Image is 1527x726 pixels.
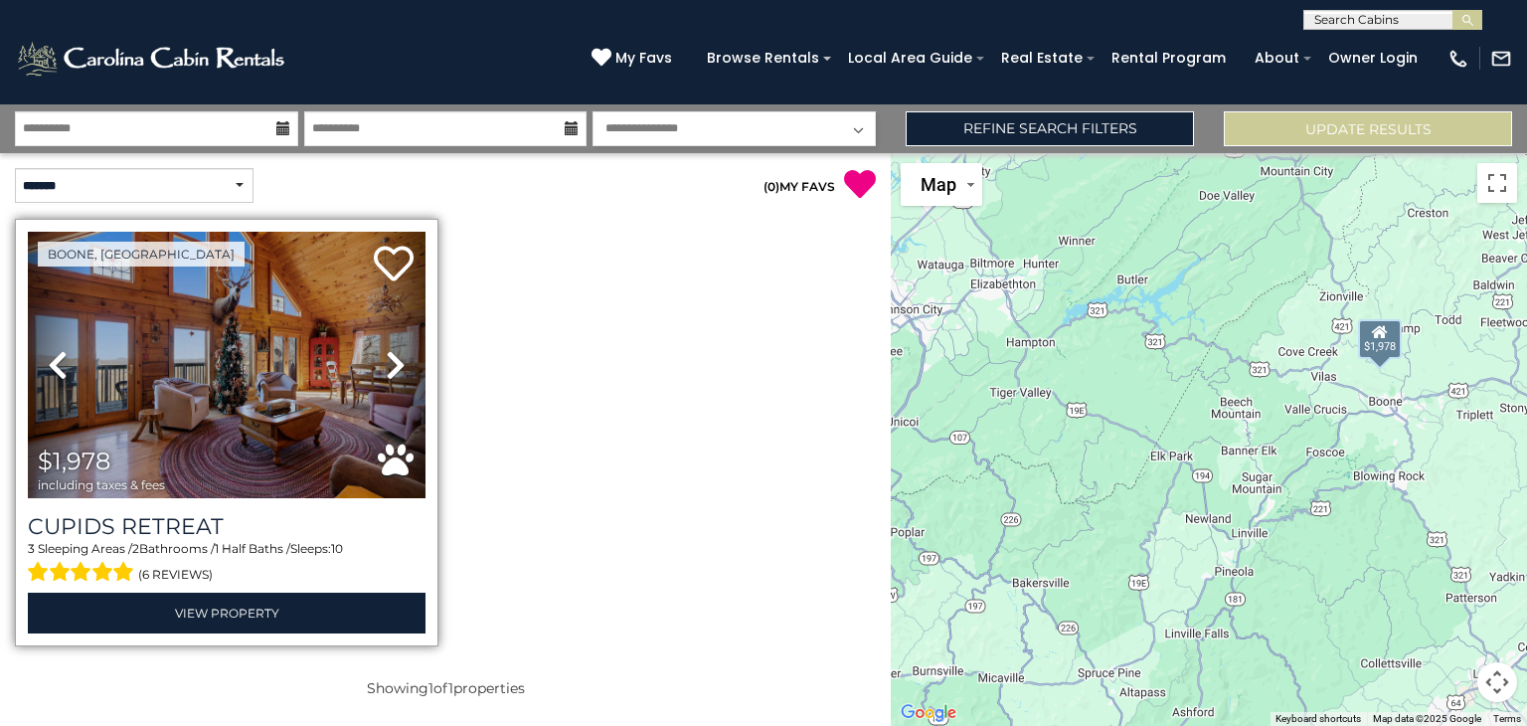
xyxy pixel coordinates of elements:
span: 1 [448,679,453,697]
a: About [1245,43,1309,74]
span: 1 [428,679,433,697]
a: Owner Login [1318,43,1428,74]
button: Map camera controls [1477,662,1517,702]
span: 10 [331,541,343,556]
img: phone-regular-white.png [1447,48,1469,70]
a: Refine Search Filters [906,111,1194,146]
span: (6 reviews) [138,562,213,588]
img: thumbnail_163281209.jpeg [28,232,425,498]
a: My Favs [592,48,677,70]
a: Boone, [GEOGRAPHIC_DATA] [38,242,245,267]
a: Local Area Guide [838,43,982,74]
button: Update Results [1224,111,1512,146]
div: Sleeping Areas / Bathrooms / Sleeps: [28,540,425,588]
a: Rental Program [1102,43,1236,74]
a: View Property [28,593,425,634]
button: Keyboard shortcuts [1275,712,1361,726]
img: mail-regular-white.png [1490,48,1512,70]
span: 3 [28,541,35,556]
button: Change map style [901,163,982,206]
img: Google [896,700,961,726]
img: White-1-2.png [15,39,290,79]
span: 2 [132,541,139,556]
span: Map data ©2025 Google [1373,713,1481,724]
a: Terms (opens in new tab) [1493,713,1521,724]
a: Add to favorites [374,244,414,286]
button: Toggle fullscreen view [1477,163,1517,203]
span: Map [921,174,956,195]
span: 0 [767,179,775,194]
a: Browse Rentals [697,43,829,74]
a: Real Estate [991,43,1093,74]
p: Showing of properties [15,678,876,698]
span: ( ) [763,179,779,194]
a: Cupids Retreat [28,513,425,540]
span: My Favs [615,48,672,69]
a: (0)MY FAVS [763,179,835,194]
span: including taxes & fees [38,478,165,491]
span: $1,978 [38,447,110,475]
a: Open this area in Google Maps (opens a new window) [896,700,961,726]
div: $1,978 [1358,319,1402,359]
span: 1 Half Baths / [215,541,290,556]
